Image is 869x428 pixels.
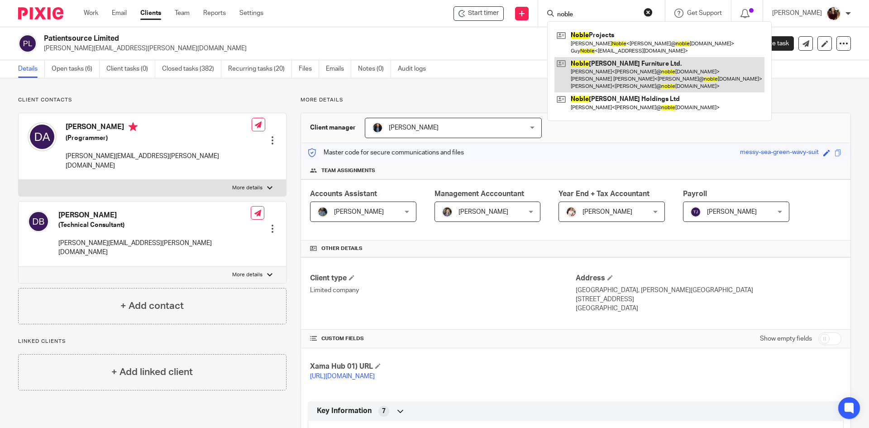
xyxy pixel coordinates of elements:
[299,60,319,78] a: Files
[468,9,499,18] span: Start timer
[228,60,292,78] a: Recurring tasks (20)
[111,365,193,379] h4: + Add linked client
[556,11,638,19] input: Search
[760,334,812,343] label: Show empty fields
[18,60,45,78] a: Details
[583,209,632,215] span: [PERSON_NAME]
[434,190,524,197] span: Management Acccountant
[310,274,576,283] h4: Client type
[559,190,649,197] span: Year End + Tax Accountant
[112,9,127,18] a: Email
[707,209,757,215] span: [PERSON_NAME]
[690,207,701,217] img: svg%3E
[683,190,707,197] span: Payroll
[84,9,98,18] a: Work
[66,152,252,170] p: [PERSON_NAME][EMAIL_ADDRESS][PERSON_NAME][DOMAIN_NAME]
[310,123,356,132] h3: Client manager
[321,167,375,174] span: Team assignments
[129,122,138,131] i: Primary
[232,184,263,192] p: More details
[175,9,190,18] a: Team
[310,335,576,342] h4: CUSTOM FIELDS
[576,304,841,313] p: [GEOGRAPHIC_DATA]
[454,6,504,21] div: Patientsource Limited
[28,122,57,151] img: svg%3E
[687,10,722,16] span: Get Support
[120,299,184,313] h4: + Add contact
[334,209,384,215] span: [PERSON_NAME]
[301,96,851,104] p: More details
[66,134,252,143] h5: (Programmer)
[66,122,252,134] h4: [PERSON_NAME]
[58,239,251,257] p: [PERSON_NAME][EMAIL_ADDRESS][PERSON_NAME][DOMAIN_NAME]
[382,407,386,416] span: 7
[18,34,37,53] img: svg%3E
[740,148,819,158] div: messy-sea-green-wavy-suit
[576,286,841,295] p: [GEOGRAPHIC_DATA], [PERSON_NAME][GEOGRAPHIC_DATA]
[44,44,728,53] p: [PERSON_NAME][EMAIL_ADDRESS][PERSON_NAME][DOMAIN_NAME]
[18,7,63,19] img: Pixie
[140,9,161,18] a: Clients
[52,60,100,78] a: Open tasks (6)
[310,286,576,295] p: Limited company
[58,211,251,220] h4: [PERSON_NAME]
[389,125,439,131] span: [PERSON_NAME]
[442,207,453,217] img: 1530183611242%20(1).jpg
[398,60,433,78] a: Audit logs
[317,406,372,416] span: Key Information
[826,6,841,21] img: MaxAcc_Sep21_ElliDeanPhoto_030.jpg
[203,9,226,18] a: Reports
[18,96,286,104] p: Client contacts
[308,148,464,157] p: Master code for secure communications and files
[44,34,591,43] h2: Patientsource Limited
[106,60,155,78] a: Client tasks (0)
[576,295,841,304] p: [STREET_ADDRESS]
[566,207,577,217] img: Kayleigh%20Henson.jpeg
[321,245,363,252] span: Other details
[772,9,822,18] p: [PERSON_NAME]
[317,207,328,217] img: Jaskaran%20Singh.jpeg
[310,373,375,380] a: [URL][DOMAIN_NAME]
[372,122,383,133] img: martin-hickman.jpg
[28,211,49,232] img: svg%3E
[458,209,508,215] span: [PERSON_NAME]
[232,271,263,279] p: More details
[58,221,251,230] h5: (Technical Consultant)
[310,362,576,371] h4: Xama Hub 01) URL
[644,8,653,17] button: Clear
[162,60,221,78] a: Closed tasks (382)
[358,60,391,78] a: Notes (0)
[239,9,263,18] a: Settings
[326,60,351,78] a: Emails
[576,274,841,283] h4: Address
[310,190,377,197] span: Accounts Assistant
[18,338,286,345] p: Linked clients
